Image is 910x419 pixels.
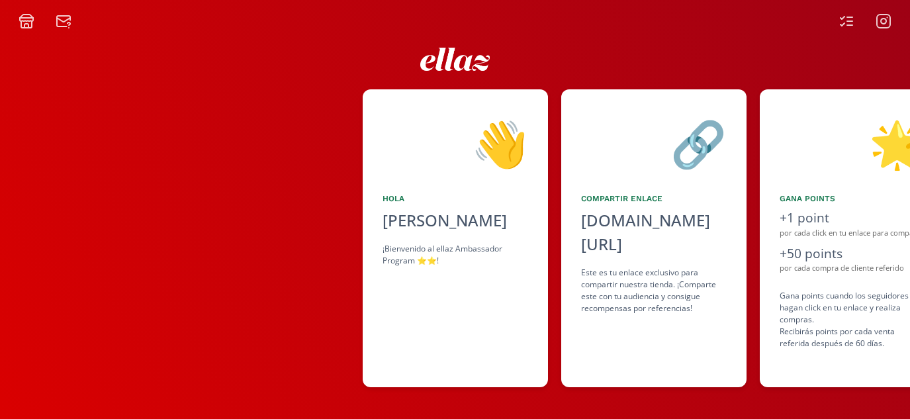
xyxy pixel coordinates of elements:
div: [DOMAIN_NAME][URL] [581,209,727,256]
div: ¡Bienvenido al ellaz Ambassador Program ⭐️⭐️! [383,243,528,267]
div: [PERSON_NAME] [383,209,528,232]
div: 👋 [383,109,528,177]
div: Este es tu enlace exclusivo para compartir nuestra tienda. ¡Comparte este con tu audiencia y cons... [581,267,727,314]
div: Compartir Enlace [581,193,727,205]
img: ew9eVGDHp6dD [420,48,490,71]
div: Hola [383,193,528,205]
div: 🔗 [581,109,727,177]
